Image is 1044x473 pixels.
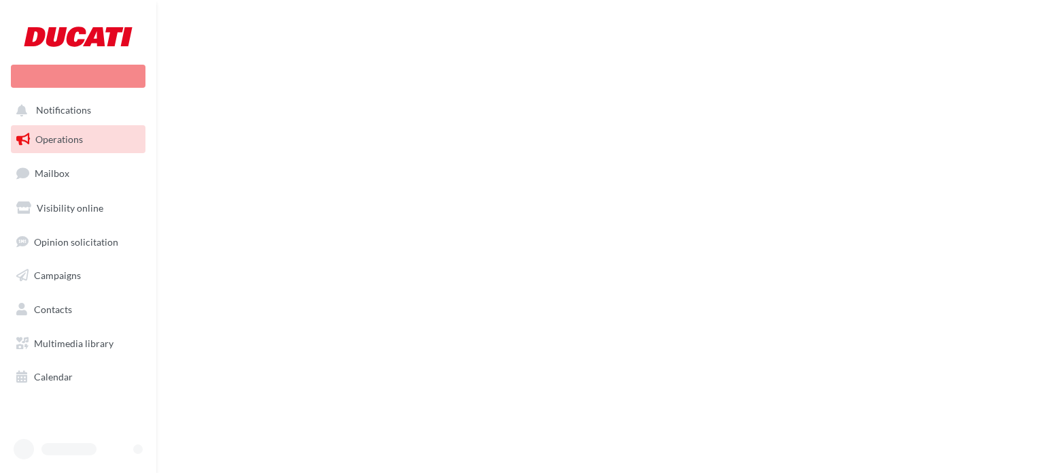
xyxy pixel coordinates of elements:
a: Opinion solicitation [8,228,148,257]
span: Mailbox [35,167,69,179]
span: Operations [35,133,83,145]
span: Contacts [34,304,72,315]
a: Campaigns [8,261,148,290]
span: Calendar [34,371,73,382]
a: Operations [8,125,148,154]
a: Calendar [8,363,148,391]
span: Campaigns [34,270,81,281]
a: Visibility online [8,194,148,223]
span: Notifications [36,105,91,116]
a: Contacts [8,295,148,324]
div: New campaign [11,65,145,88]
span: Visibility online [37,202,103,214]
a: Multimedia library [8,329,148,358]
span: Opinion solicitation [34,235,118,247]
span: Multimedia library [34,338,114,349]
a: Mailbox [8,159,148,188]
